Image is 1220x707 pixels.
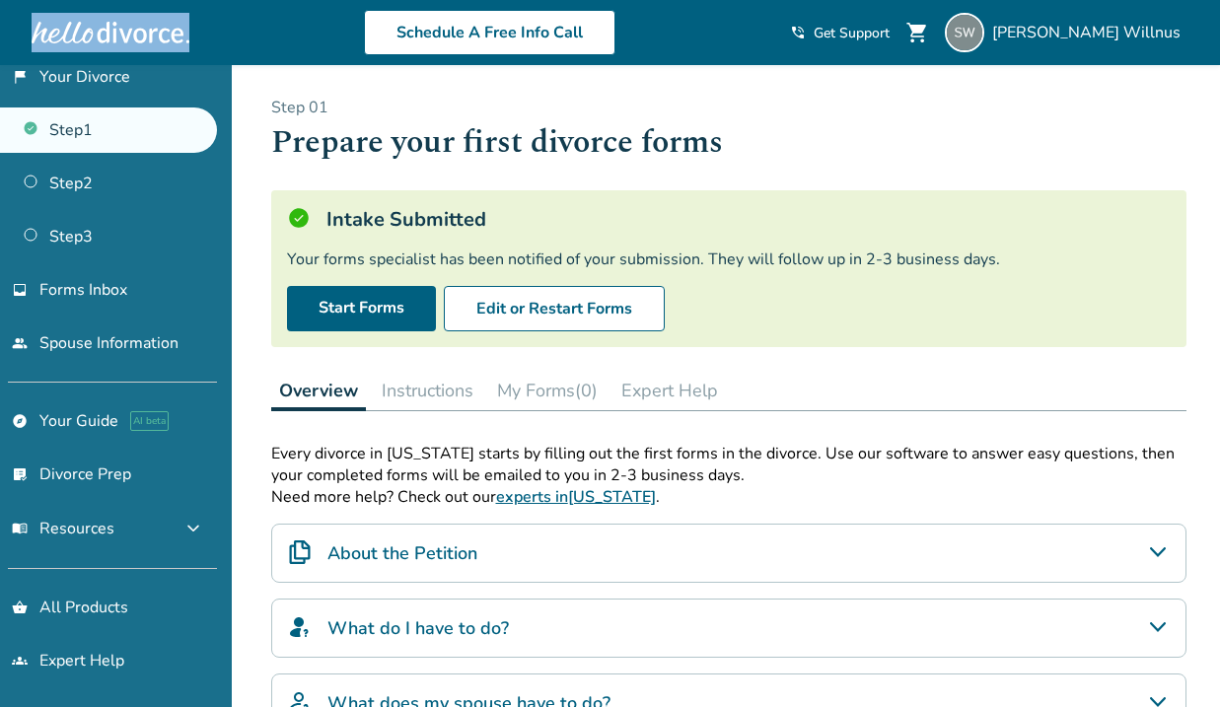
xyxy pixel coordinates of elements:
span: people [12,335,28,351]
span: phone_in_talk [790,25,806,40]
h4: About the Petition [327,540,477,566]
button: Instructions [374,371,481,410]
div: Every divorce in [US_STATE] starts by filling out the first forms in the divorce. Use our softwar... [271,443,1186,486]
span: menu_book [12,521,28,536]
span: explore [12,413,28,429]
h1: Prepare your first divorce forms [271,118,1186,167]
img: About the Petition [288,540,312,564]
p: Need more help? Check out our . [271,486,1186,508]
div: Your forms specialist has been notified of your submission. They will follow up in 2-3 business d... [287,248,1171,270]
span: expand_more [181,517,205,540]
button: My Forms(0) [489,371,606,410]
span: shopping_cart [905,21,929,44]
div: About the Petition [271,524,1186,583]
button: Edit or Restart Forms [444,286,665,331]
img: shwrx1@gmail.com [945,13,984,52]
img: What do I have to do? [288,615,312,639]
span: inbox [12,282,28,298]
h4: What do I have to do? [327,615,509,641]
iframe: Chat Widget [1121,612,1220,707]
span: AI beta [130,411,169,431]
p: Step 0 1 [271,97,1186,118]
a: Start Forms [287,286,436,331]
span: groups [12,653,28,669]
a: experts in[US_STATE] [496,486,656,508]
button: Expert Help [613,371,726,410]
span: flag_2 [12,69,28,85]
span: Get Support [814,24,890,42]
span: shopping_basket [12,600,28,615]
div: What do I have to do? [271,599,1186,658]
a: Schedule A Free Info Call [364,10,615,55]
span: Forms Inbox [39,279,127,301]
span: list_alt_check [12,466,28,482]
h5: Intake Submitted [326,206,486,233]
a: phone_in_talkGet Support [790,24,890,42]
button: Overview [271,371,366,411]
span: Resources [12,518,114,539]
span: [PERSON_NAME] Willnus [992,22,1188,43]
